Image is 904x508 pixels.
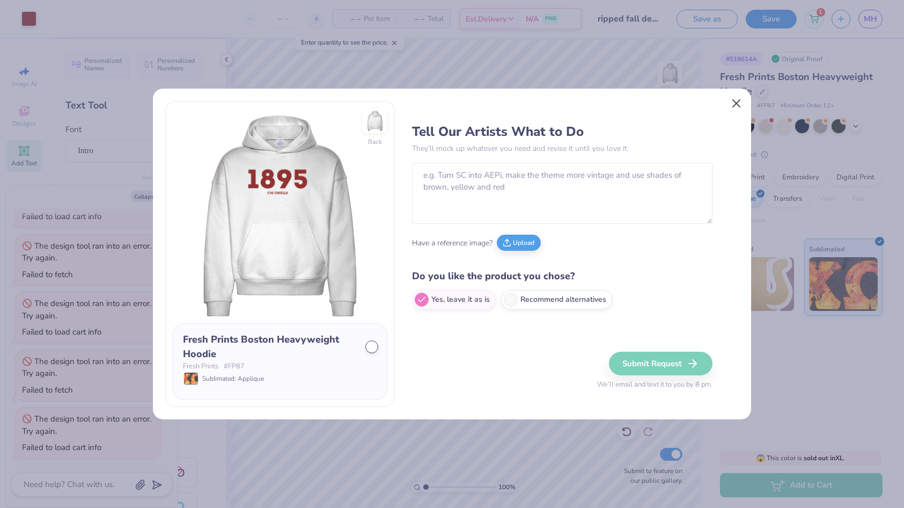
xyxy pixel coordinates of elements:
h4: Do you like the product you chose? [412,268,712,284]
button: Close [726,93,747,114]
button: Upload [497,235,541,251]
span: We’ll email and text it to you by 8 pm. [597,380,712,390]
h3: Tell Our Artists What to Do [412,124,712,140]
span: # FP87 [224,361,245,372]
img: Front [173,108,387,323]
img: Sublimated: Applique [184,373,198,384]
div: Fresh Prints Boston Heavyweight Hoodie [183,332,358,361]
span: Have a reference image? [412,237,493,249]
div: Back [368,137,382,147]
img: Back [364,110,386,132]
p: They’ll mock up whatever you need and revise it until you love it. [412,143,712,154]
label: Yes, leave it as is [412,290,496,309]
label: Recommend alternatives [501,290,612,309]
span: Sublimated: Applique [202,374,264,383]
span: Fresh Prints [183,361,218,372]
